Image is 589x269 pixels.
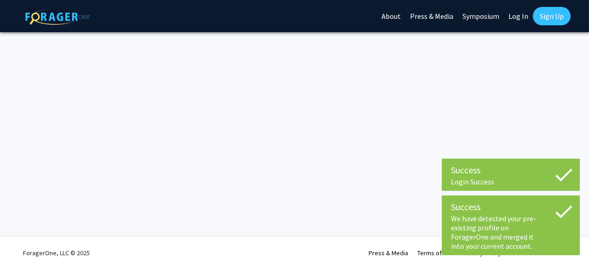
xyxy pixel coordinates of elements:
[451,200,571,214] div: Success
[451,214,571,251] div: We have detected your pre-existing profile on ForagerOne and merged it into your current account.
[451,177,571,186] div: Login Success
[417,249,454,257] a: Terms of Use
[451,163,571,177] div: Success
[25,9,90,25] img: ForagerOne Logo
[369,249,408,257] a: Press & Media
[533,7,571,25] a: Sign Up
[23,237,90,269] div: ForagerOne, LLC © 2025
